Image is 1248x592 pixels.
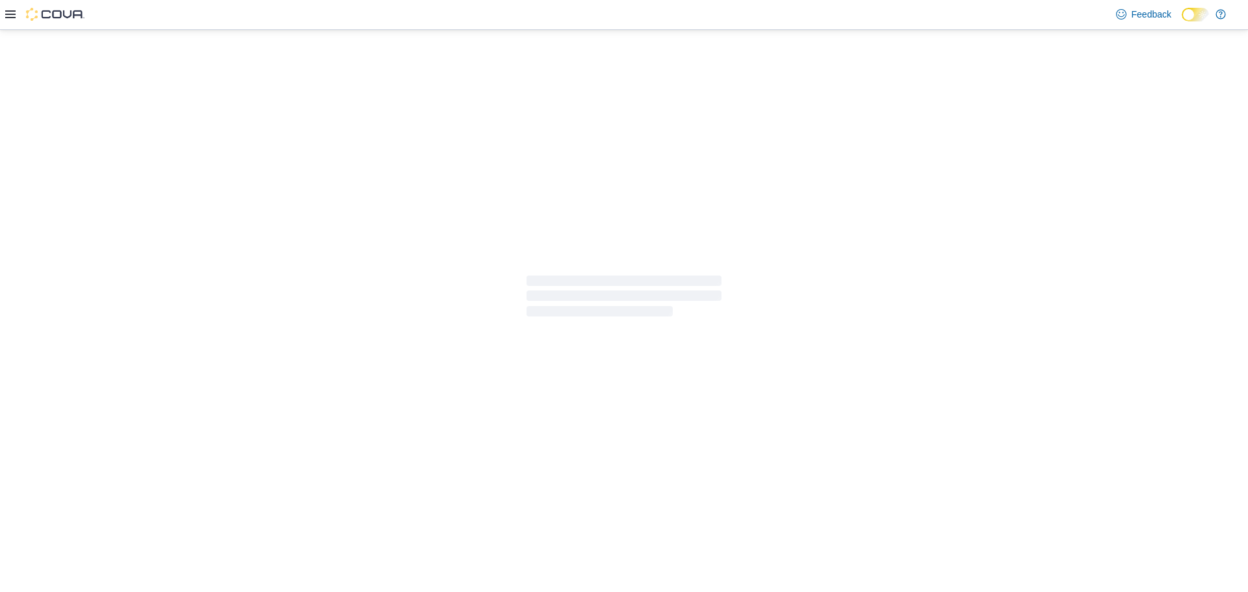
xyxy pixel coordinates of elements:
input: Dark Mode [1182,8,1209,21]
a: Feedback [1111,1,1176,27]
span: Loading [526,278,721,320]
img: Cova [26,8,84,21]
span: Feedback [1132,8,1171,21]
